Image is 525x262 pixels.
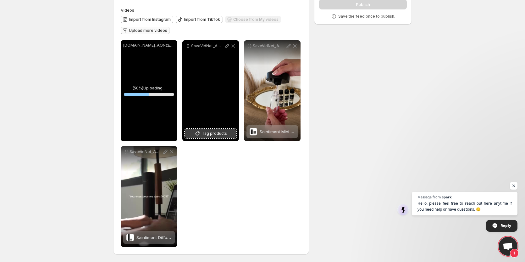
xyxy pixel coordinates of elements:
img: Saintiment Diffuser 2x Set [126,234,134,241]
span: Hello, please feel free to reach out here anytime if you need help or have questions. 😊 [417,200,512,212]
button: Import from Instagram [121,16,173,23]
span: Tag products [202,130,227,137]
span: Import from TikTok [184,17,220,22]
span: Spark [442,195,452,199]
span: Reply [500,220,511,231]
span: Saintiment Mini Diffuser Set [260,129,313,134]
p: SaveVidNet_AQP3Qjrl7vMdcnqNqLBhIBYavHg3mjIQFmUbhJ03FpOCnB5KwxX5lQ3f01aCPPDAPAb544LIReUq9PNvqcRPVd... [191,43,224,48]
p: SaveVidNet_AQOgxyGpJnzC0MW7egbkHK1O7OiAKJsFZXqYqxxxfOYTtbCkMu_ShTl7aH7dk7rvjv_flil32pLaA4x_Ws1O4g... [253,43,285,48]
span: Import from Instagram [129,17,171,22]
p: SaveVidNet_AQNMjqwairqonslfPdQKfHN6gazSaMYAl2IdB1TYxM4vOZDJUOTqsJQfjc1-P4bbMmpXZDQmsSB5MdAiXXnFMo... [130,149,162,154]
div: SaveVidNet_AQNMjqwairqonslfPdQKfHN6gazSaMYAl2IdB1TYxM4vOZDJUOTqsJQfjc1-P4bbMmpXZDQmsSB5MdAiXXnFMo... [121,146,177,247]
span: Saintiment Diffuser 2x Set [136,235,187,240]
span: Videos [121,8,134,13]
button: Import from TikTok [176,16,223,23]
span: 1 [510,249,519,258]
p: Save the feed once to publish. [338,14,395,19]
div: Open chat [499,237,517,256]
div: SaveVidNet_AQP3Qjrl7vMdcnqNqLBhIBYavHg3mjIQFmUbhJ03FpOCnB5KwxX5lQ3f01aCPPDAPAb544LIReUq9PNvqcRPVd... [182,40,239,141]
p: [DOMAIN_NAME]_AQNzE6Pp1hqywsRx65jTWMvBAFfA1vrf_O8HaKmfY_shvc_gBjRLn8p0h94zidynEDZjcnUiHi6meP8G5lD... [123,43,175,48]
div: SaveVidNet_AQOgxyGpJnzC0MW7egbkHK1O7OiAKJsFZXqYqxxxfOYTtbCkMu_ShTl7aH7dk7rvjv_flil32pLaA4x_Ws1O4g... [244,40,301,141]
span: Message from [417,195,441,199]
button: Tag products [185,129,236,138]
img: Saintiment Mini Diffuser Set [250,128,257,135]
